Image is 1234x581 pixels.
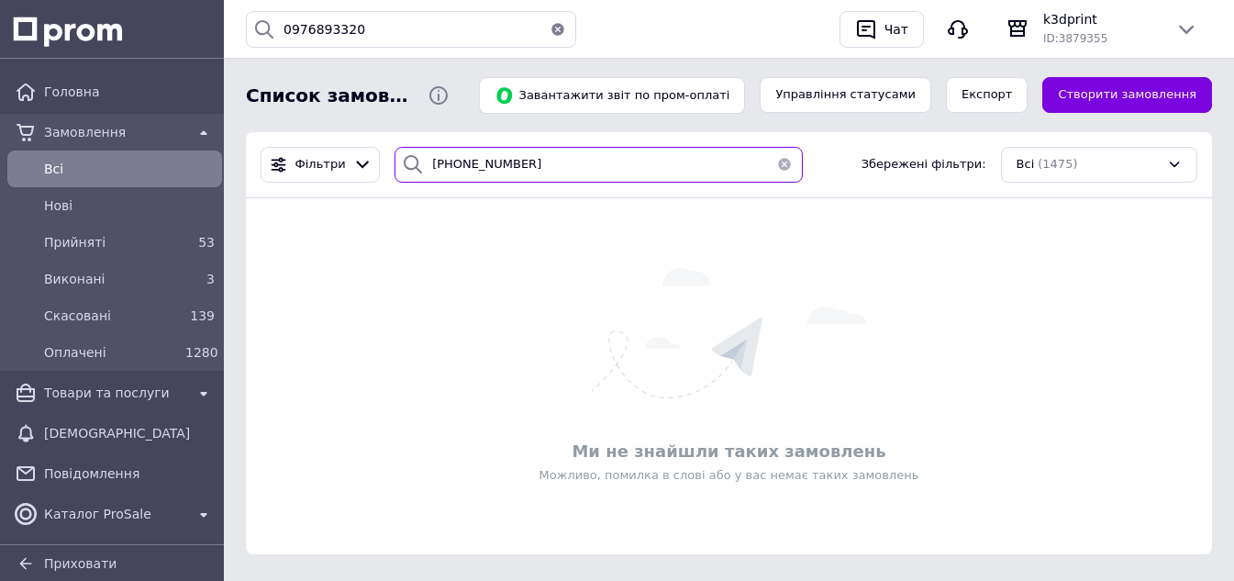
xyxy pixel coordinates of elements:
[44,83,215,101] span: Головна
[198,235,215,250] span: 53
[206,272,215,286] span: 3
[479,77,745,114] button: Завантажити звіт по пром-оплаті
[592,268,866,398] img: Нічого не знайдено
[44,424,215,442] span: [DEMOGRAPHIC_DATA]
[246,83,413,109] span: Список замовлень
[839,11,924,48] button: Чат
[185,345,218,360] span: 1280
[295,156,346,173] span: Фільтри
[1042,77,1212,113] a: Створити замовлення
[44,343,178,362] span: Оплачені
[395,147,803,183] input: Пошук за номером замовлення, ПІБ покупця, номером телефону, Email, номером накладної
[44,384,185,402] span: Товари та послуги
[44,464,215,483] span: Повідомлення
[946,77,1028,113] button: Експорт
[1043,32,1107,45] span: ID: 3879355
[44,270,178,288] span: Виконані
[44,196,215,215] span: Нові
[1017,156,1035,173] span: Всі
[255,440,1203,463] div: Ми не знайшли таких замовлень
[190,308,215,323] span: 139
[44,505,185,523] span: Каталог ProSale
[44,233,178,251] span: Прийняті
[1043,10,1161,28] span: k3dprint
[1038,157,1077,171] span: (1475)
[255,467,1203,484] div: Можливо, помилка в слові або у вас немає таких замовлень
[44,123,185,141] span: Замовлення
[44,556,117,571] span: Приховати
[246,11,576,48] input: Пошук по кабінету
[760,77,931,113] button: Управління статусами
[766,147,803,183] button: Очистить
[881,16,912,43] div: Чат
[862,156,986,173] span: Збережені фільтри:
[44,307,178,325] span: Скасовані
[44,160,215,178] span: Всi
